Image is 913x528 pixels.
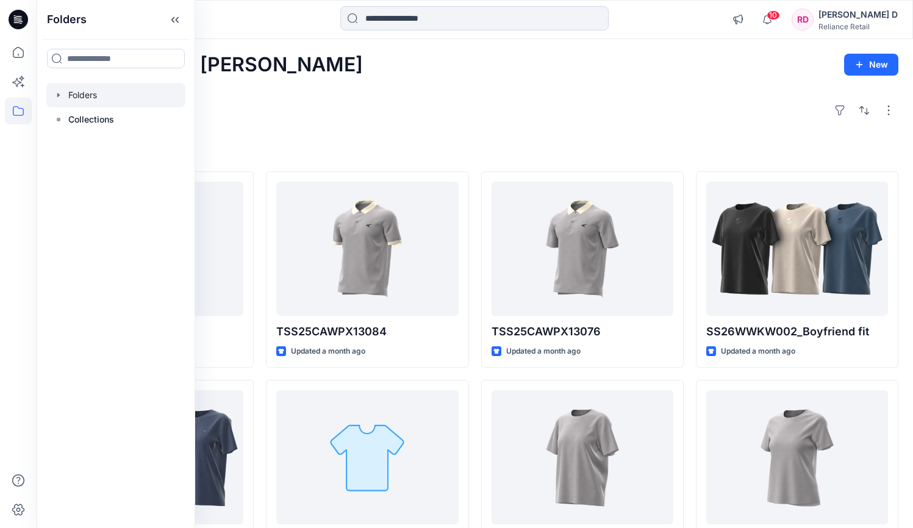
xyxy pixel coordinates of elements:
p: TSS25CAWPX13076 [492,323,673,340]
a: DESIGN J3 [706,390,888,524]
p: SS26WWKW002_Boyfriend fit [706,323,888,340]
div: [PERSON_NAME] D [818,7,898,22]
a: SS26WWKW01_Boyfriend fit [276,390,458,524]
p: Collections [68,112,114,127]
a: TSS25CAWPX13084 [276,182,458,316]
p: Updated a month ago [506,345,581,358]
a: DESIGN J4 [492,390,673,524]
h4: Styles [51,144,898,159]
a: TSS25CAWPX13076 [492,182,673,316]
p: Updated a month ago [721,345,795,358]
span: 10 [767,10,780,20]
div: Reliance Retail [818,22,898,31]
p: TSS25CAWPX13084 [276,323,458,340]
h2: Welcome back, [PERSON_NAME] [51,54,363,76]
button: New [844,54,898,76]
a: SS26WWKW002_Boyfriend fit [706,182,888,316]
p: Updated a month ago [291,345,365,358]
div: RD [792,9,814,30]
